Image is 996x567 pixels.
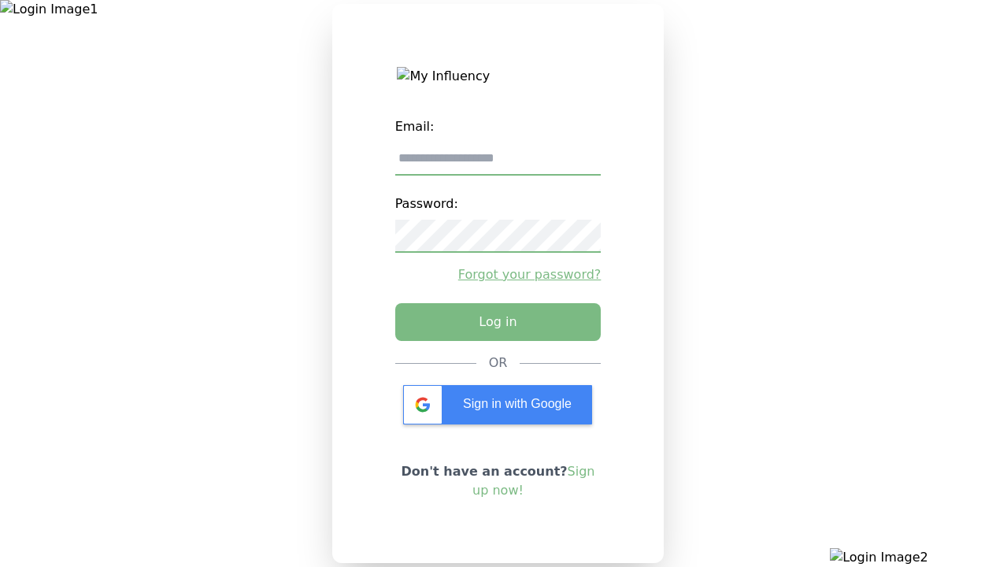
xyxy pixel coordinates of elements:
[395,265,602,284] a: Forgot your password?
[395,462,602,500] p: Don't have an account?
[395,111,602,143] label: Email:
[489,354,508,372] div: OR
[403,385,592,424] div: Sign in with Google
[830,548,996,567] img: Login Image2
[397,67,598,86] img: My Influency
[395,188,602,220] label: Password:
[395,303,602,341] button: Log in
[463,397,572,410] span: Sign in with Google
